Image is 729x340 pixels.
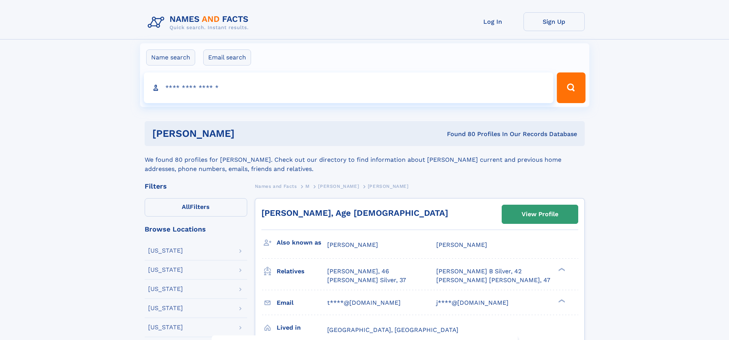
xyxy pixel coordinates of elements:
a: Names and Facts [255,181,297,191]
button: Search Button [557,72,585,103]
a: Sign Up [524,12,585,31]
a: [PERSON_NAME], 46 [327,267,389,276]
a: [PERSON_NAME] Silver, 37 [327,276,406,284]
span: M [305,184,310,189]
h3: Lived in [277,321,327,334]
h3: Email [277,296,327,309]
div: Browse Locations [145,226,247,233]
h3: Relatives [277,265,327,278]
span: [PERSON_NAME] [436,241,487,248]
div: Filters [145,183,247,190]
a: M [305,181,310,191]
a: View Profile [502,205,578,223]
div: [US_STATE] [148,267,183,273]
div: [US_STATE] [148,305,183,311]
span: All [182,203,190,210]
div: ❯ [556,267,566,272]
a: [PERSON_NAME], Age [DEMOGRAPHIC_DATA] [261,208,448,218]
div: ❯ [556,298,566,303]
div: [US_STATE] [148,286,183,292]
span: [GEOGRAPHIC_DATA], [GEOGRAPHIC_DATA] [327,326,458,333]
div: [US_STATE] [148,324,183,330]
a: [PERSON_NAME] [PERSON_NAME], 47 [436,276,550,284]
div: Found 80 Profiles In Our Records Database [341,130,577,138]
label: Email search [203,49,251,66]
span: [PERSON_NAME] [327,241,378,248]
a: [PERSON_NAME] B Silver, 42 [436,267,522,276]
h1: [PERSON_NAME] [152,129,341,138]
a: [PERSON_NAME] [318,181,359,191]
input: search input [144,72,554,103]
a: Log In [462,12,524,31]
div: View Profile [522,205,558,223]
label: Name search [146,49,195,66]
div: [US_STATE] [148,248,183,254]
div: We found 80 profiles for [PERSON_NAME]. Check out our directory to find information about [PERSON... [145,146,585,174]
label: Filters [145,198,247,217]
h3: Also known as [277,236,327,249]
span: [PERSON_NAME] [368,184,409,189]
img: Logo Names and Facts [145,12,255,33]
span: [PERSON_NAME] [318,184,359,189]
